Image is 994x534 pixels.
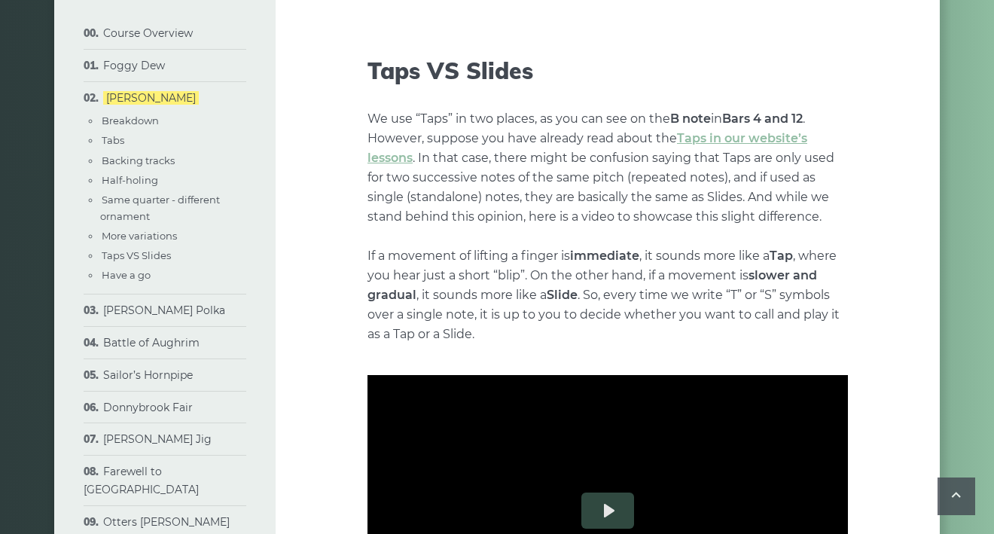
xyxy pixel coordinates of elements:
[103,304,225,317] a: [PERSON_NAME] Polka
[103,59,165,72] a: Foggy Dew
[103,432,212,446] a: [PERSON_NAME] Jig
[102,249,171,261] a: Taps VS Slides
[102,174,158,186] a: Half-holing
[84,465,199,496] a: Farewell to [GEOGRAPHIC_DATA]
[367,109,848,344] p: We use “Taps” in two places, as you can see on the in . However, suppose you have already read ab...
[722,111,803,126] strong: Bars 4 and 12
[100,194,220,222] a: Same quarter - different ornament
[103,401,193,414] a: Donnybrook Fair
[367,57,848,84] h2: Taps VS Slides
[102,134,124,146] a: Tabs
[570,249,639,263] strong: immediate
[770,249,793,263] strong: Tap
[547,288,578,302] strong: Slide
[102,154,175,166] a: Backing tracks
[103,26,193,40] a: Course Overview
[102,230,177,242] a: More variations
[102,114,159,127] a: Breakdown
[103,91,199,105] a: [PERSON_NAME]
[102,269,151,281] a: Have a go
[103,336,200,349] a: Battle of Aughrim
[670,111,711,126] strong: B note
[103,368,193,382] a: Sailor’s Hornpipe
[103,515,230,529] a: Otters [PERSON_NAME]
